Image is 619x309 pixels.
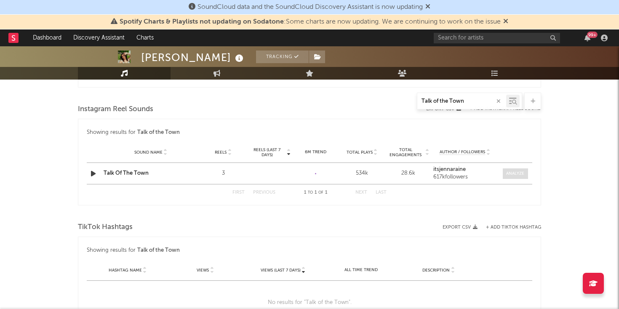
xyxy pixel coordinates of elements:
[87,128,532,138] div: Showing results for
[134,150,163,155] span: Sound Name
[197,268,209,273] span: Views
[197,4,423,11] span: SoundCloud data and the SoundCloud Discovery Assistant is now updating
[347,150,373,155] span: Total Plays
[433,174,496,180] div: 617k followers
[425,4,430,11] span: Dismiss
[27,29,67,46] a: Dashboard
[78,222,133,232] span: TikTok Hashtags
[141,51,245,64] div: [PERSON_NAME]
[78,104,153,115] span: Instagram Reel Sounds
[295,149,337,155] div: 6M Trend
[486,225,541,230] button: + Add TikTok Hashtag
[443,225,478,230] button: Export CSV
[120,19,501,25] span: : Some charts are now updating. We are continuing to work on the issue
[104,170,149,176] a: Talk Of The Town
[440,149,485,155] span: Author / Followers
[434,33,560,43] input: Search for artists
[318,191,323,194] span: of
[355,190,367,195] button: Next
[232,190,245,195] button: First
[433,167,496,173] a: itsjennaraine
[120,19,284,25] span: Spotify Charts & Playlists not updating on Sodatone
[87,245,532,256] div: Showing results for
[478,225,541,230] button: + Add TikTok Hashtag
[324,267,398,273] div: All Time Trend
[308,191,313,194] span: to
[202,169,244,178] div: 3
[587,32,598,38] div: 99 +
[67,29,131,46] a: Discovery Assistant
[387,169,430,178] div: 28.6k
[253,190,275,195] button: Previous
[131,29,160,46] a: Charts
[215,150,227,155] span: Reels
[584,35,590,41] button: 99+
[137,245,180,256] div: Talk of the Town
[503,19,508,25] span: Dismiss
[292,188,339,198] div: 1 1 1
[137,128,180,138] div: Talk of the Town
[422,268,450,273] span: Description
[387,147,424,157] span: Total Engagements
[261,268,301,273] span: Views (last 7 days)
[341,169,383,178] div: 534k
[417,98,506,105] input: Search by song name or URL
[109,268,142,273] span: Hashtag Name
[248,147,285,157] span: Reels (last 7 days)
[433,167,466,172] strong: itsjennaraine
[376,190,387,195] button: Last
[256,51,309,63] button: Tracking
